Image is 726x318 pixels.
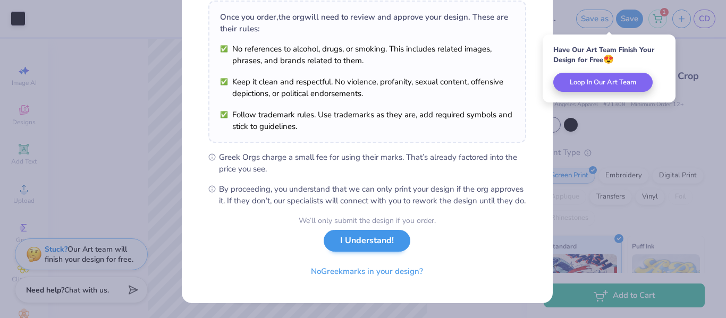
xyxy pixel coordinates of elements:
[219,183,526,207] span: By proceeding, you understand that we can only print your design if the org approves it. If they ...
[220,76,514,99] li: Keep it clean and respectful. No violence, profanity, sexual content, offensive depictions, or po...
[553,45,665,65] div: Have Our Art Team Finish Your Design for Free
[220,109,514,132] li: Follow trademark rules. Use trademarks as they are, add required symbols and stick to guidelines.
[324,230,410,252] button: I Understand!
[220,43,514,66] li: No references to alcohol, drugs, or smoking. This includes related images, phrases, and brands re...
[220,11,514,35] div: Once you order, the org will need to review and approve your design. These are their rules:
[302,261,432,282] button: NoGreekmarks in your design?
[553,73,653,92] button: Loop In Our Art Team
[603,54,614,65] span: 😍
[299,215,436,226] div: We’ll only submit the design if you order.
[219,151,526,175] span: Greek Orgs charge a small fee for using their marks. That’s already factored into the price you see.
